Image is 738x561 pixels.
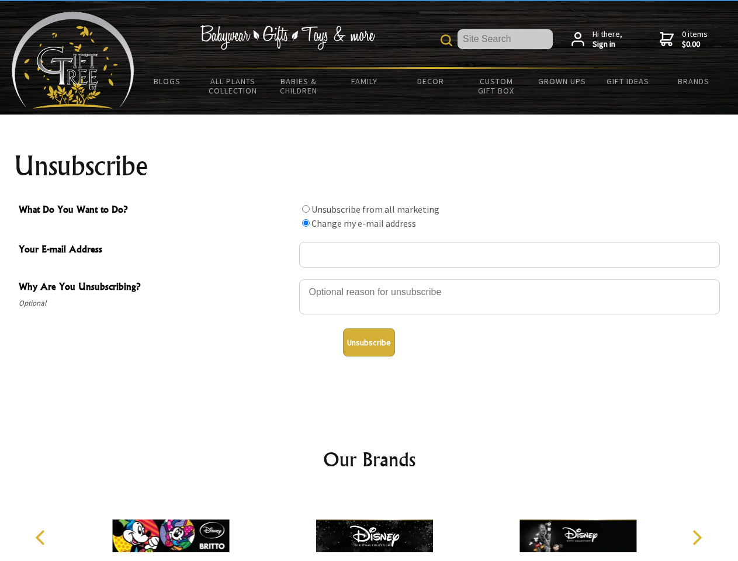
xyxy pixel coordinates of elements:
a: Grown Ups [529,69,595,93]
span: Optional [19,296,293,310]
textarea: Why Are You Unsubscribing? [299,279,720,314]
a: Decor [397,69,463,93]
img: product search [441,34,452,46]
img: Babyware - Gifts - Toys and more... [12,12,134,109]
input: Site Search [458,29,553,49]
span: What Do You Want to Do? [19,202,293,219]
span: Why Are You Unsubscribing? [19,279,293,296]
span: Hi there, [593,29,622,50]
a: Family [332,69,398,93]
h1: Unsubscribe [14,152,725,180]
input: Your E-mail Address [299,242,720,268]
a: 0 items$0.00 [660,29,708,50]
label: Change my e-mail address [311,217,416,229]
strong: Sign in [593,39,622,50]
a: Custom Gift Box [463,69,529,103]
a: Brands [661,69,727,93]
a: BLOGS [134,69,200,93]
strong: $0.00 [682,39,708,50]
input: What Do You Want to Do? [302,205,310,213]
button: Next [684,525,709,550]
a: Babies & Children [266,69,332,103]
img: Babywear - Gifts - Toys & more [200,25,375,50]
span: 0 items [682,29,708,50]
a: Gift Ideas [595,69,661,93]
input: What Do You Want to Do? [302,219,310,227]
span: Your E-mail Address [19,242,293,259]
a: All Plants Collection [200,69,266,103]
button: Unsubscribe [343,328,395,356]
a: Hi there,Sign in [571,29,622,50]
label: Unsubscribe from all marketing [311,203,439,215]
h2: Our Brands [23,445,715,473]
button: Previous [29,525,55,550]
